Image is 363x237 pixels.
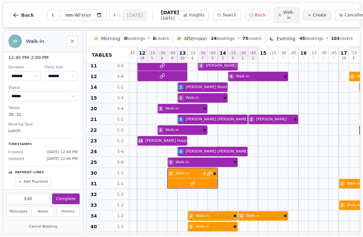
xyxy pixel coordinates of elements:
span: Walk-in [165,106,202,112]
span: [DATE] [161,16,179,21]
button: Insights [179,10,209,20]
span: 2 [203,172,206,176]
span: : 30 [280,51,286,55]
span: 15 [90,95,97,101]
span: 10 [180,57,185,60]
span: 1 - 1 [112,181,128,186]
span: Afternoon [184,35,207,42]
span: 0 [312,57,314,60]
span: : 15 [270,51,276,55]
button: Previous day [47,10,58,20]
span: : 30 [320,51,327,55]
span: 1 [242,57,244,60]
span: bookings [124,36,145,41]
span: 6 [353,57,355,60]
span: 22 [90,127,97,133]
button: Create [303,10,331,20]
span: • [148,36,150,41]
span: Walk-in [175,160,232,165]
span: 14 [219,51,226,55]
span: Create [313,12,326,18]
span: [DATE] 12:40 PM [47,150,78,155]
span: 1 - 1 [112,170,128,176]
span: 3 - 4 [112,106,128,111]
span: • [326,36,328,41]
span: 1 [240,214,243,219]
span: 6 [191,57,193,60]
button: Messages [6,206,30,217]
span: 21 [90,116,97,123]
span: 1 - 2 [112,117,128,122]
span: 16 [300,51,307,55]
span: 2 [341,203,344,208]
span: : 45 [330,51,337,55]
span: 1 - 2 [112,127,128,133]
span: 0 [302,57,305,60]
span: : 30 [240,51,246,55]
span: 12 [90,73,97,80]
span: 9 [171,57,173,60]
span: 12 [139,51,145,55]
span: 0 [322,57,324,60]
span: : 15 [310,51,317,55]
dt: Status [8,85,78,91]
span: : 45 [169,51,175,55]
span: 45 [299,36,305,41]
span: 11 [90,62,97,69]
span: [DATE] [161,9,179,16]
span: 20 [90,105,97,112]
span: Morning [101,35,120,42]
span: Evening [277,35,295,42]
span: 18 [138,138,143,143]
div: W [8,35,22,48]
span: 1 - 2 [112,213,128,219]
dd: 12:45 PM – 2:00 PM [8,54,78,61]
span: 0 [332,57,334,60]
span: : 45 [129,51,135,55]
span: 1 - 2 [112,192,128,197]
button: Complete [52,193,80,204]
span: Search [223,12,236,18]
dt: Tables [8,105,78,111]
span: [PERSON_NAME] Booth [186,84,228,90]
span: 2 [180,85,182,90]
span: 23 [90,137,97,144]
span: bookings [299,36,323,41]
button: Walk-in [274,7,299,23]
span: 30 [90,170,97,176]
span: Updated [8,156,24,162]
span: [PERSON_NAME] [PERSON_NAME] [186,149,248,155]
span: covers [243,36,261,41]
dd: 30, 31 [8,112,78,118]
dt: Booking Type [8,122,78,127]
span: [DATE] 12:40 PM [47,156,78,162]
span: : 30 [199,51,206,55]
span: • [237,36,240,41]
span: 33 [90,202,97,209]
span: 1 - 2 [112,224,128,229]
span: : 15 [351,51,357,55]
span: 3 - 4 [112,63,128,68]
span: 1 - 2 [112,84,128,90]
span: 0 [131,57,133,60]
span: Walk-in [196,224,232,230]
span: 2 [341,181,344,186]
span: 5 [170,160,172,165]
span: [PERSON_NAME] [206,63,236,69]
span: Back [21,13,34,17]
span: 32 [90,191,97,198]
span: 5 [151,57,153,60]
span: 31 [90,180,97,187]
span: 0 [153,36,156,41]
span: 34 [90,213,97,219]
span: bookings [211,36,235,41]
button: Notes [32,206,55,217]
span: : 15 [149,51,155,55]
span: 5 - 6 [112,160,128,165]
span: : 30 [159,51,165,55]
span: 3 - 4 [112,149,128,154]
span: [PERSON_NAME] Happs [145,138,189,144]
span: Tables [92,52,112,58]
span: 24 [90,148,97,155]
span: covers [331,36,353,41]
